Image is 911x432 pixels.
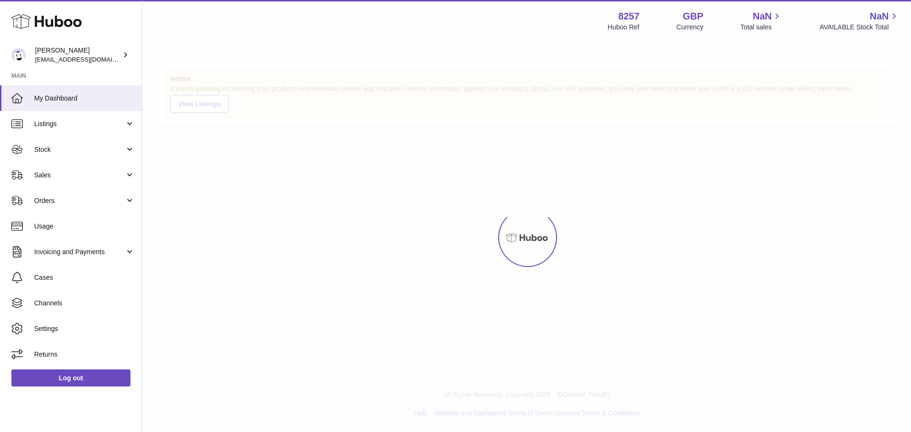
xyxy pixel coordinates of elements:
[34,248,125,257] span: Invoicing and Payments
[608,23,640,32] div: Huboo Ref
[819,10,900,32] a: NaN AVAILABLE Stock Total
[34,196,125,205] span: Orders
[683,10,703,23] strong: GBP
[753,10,772,23] span: NaN
[819,23,900,32] span: AVAILABLE Stock Total
[870,10,889,23] span: NaN
[34,222,135,231] span: Usage
[618,10,640,23] strong: 8257
[677,23,704,32] div: Currency
[34,119,125,129] span: Listings
[34,273,135,282] span: Cases
[740,23,782,32] span: Total sales
[11,369,130,386] a: Log out
[740,10,782,32] a: NaN Total sales
[34,350,135,359] span: Returns
[34,171,125,180] span: Sales
[35,46,121,64] div: [PERSON_NAME]
[34,145,125,154] span: Stock
[34,324,135,333] span: Settings
[35,55,139,63] span: [EMAIL_ADDRESS][DOMAIN_NAME]
[34,94,135,103] span: My Dashboard
[11,48,26,62] img: internalAdmin-8257@internal.huboo.com
[34,299,135,308] span: Channels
